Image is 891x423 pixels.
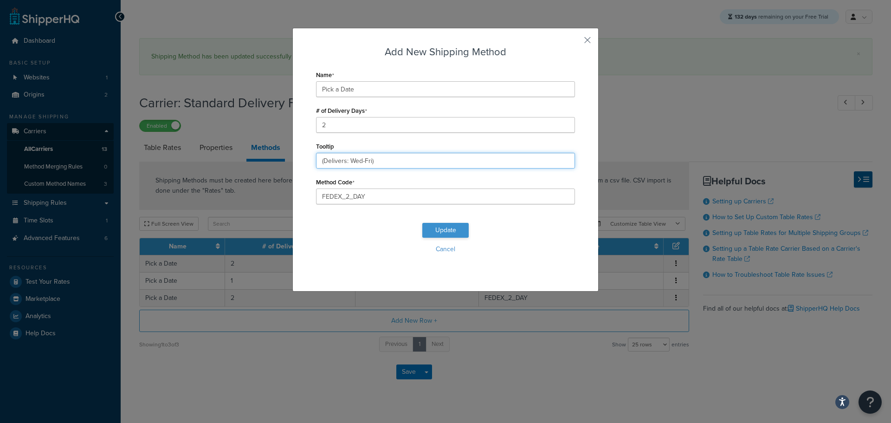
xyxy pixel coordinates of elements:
button: Update [422,223,469,238]
label: Method Code [316,179,355,186]
label: # of Delivery Days [316,107,367,115]
label: Tooltip [316,143,334,150]
button: Cancel [316,242,575,256]
h3: Add New Shipping Method [316,45,575,59]
label: Name [316,72,334,79]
